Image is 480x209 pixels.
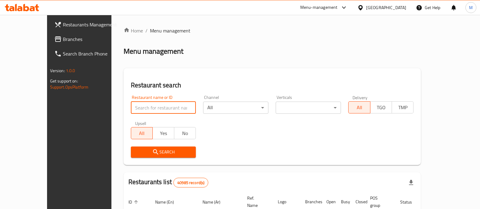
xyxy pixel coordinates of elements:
[136,148,191,156] span: Search
[370,194,388,209] span: POS group
[469,4,473,11] span: M
[174,180,208,186] span: 40985 record(s)
[394,103,411,112] span: TMP
[373,103,390,112] span: TGO
[49,46,127,61] a: Search Branch Phone
[174,127,196,139] button: No
[366,4,406,11] div: [GEOGRAPHIC_DATA]
[63,21,122,28] span: Restaurants Management
[152,127,174,139] button: Yes
[63,35,122,43] span: Branches
[50,67,65,75] span: Version:
[155,129,172,138] span: Yes
[150,27,190,34] span: Menu management
[49,17,127,32] a: Restaurants Management
[145,27,148,34] li: /
[203,102,268,114] div: All
[351,103,368,112] span: All
[63,50,122,57] span: Search Branch Phone
[124,27,143,34] a: Home
[352,95,368,99] label: Delivery
[131,127,153,139] button: All
[135,121,146,125] label: Upsell
[404,175,418,190] div: Export file
[131,147,196,158] button: Search
[155,198,182,206] span: Name (En)
[400,198,420,206] span: Status
[134,129,150,138] span: All
[370,101,392,113] button: TGO
[66,67,75,75] span: 1.0.0
[124,46,183,56] h2: Menu management
[49,32,127,46] a: Branches
[128,177,209,187] h2: Restaurants list
[247,194,266,209] span: Ref. Name
[203,198,228,206] span: Name (Ar)
[131,102,196,114] input: Search for restaurant name or ID..
[50,83,89,91] a: Support.OpsPlatform
[173,178,208,187] div: Total records count
[128,198,140,206] span: ID
[50,77,78,85] span: Get support on:
[131,81,414,90] h2: Restaurant search
[276,102,341,114] div: ​
[348,101,370,113] button: All
[124,27,421,34] nav: breadcrumb
[177,129,193,138] span: No
[392,101,414,113] button: TMP
[300,4,338,11] div: Menu-management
